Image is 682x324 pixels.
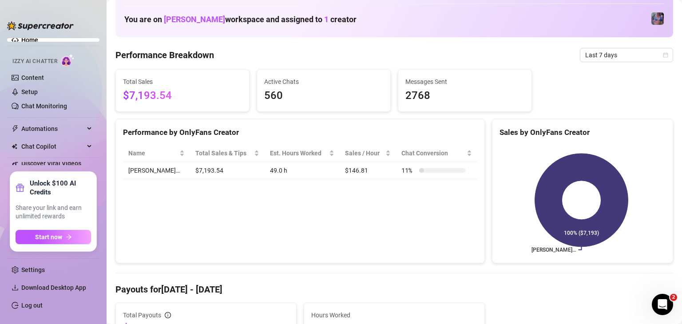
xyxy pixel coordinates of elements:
[21,88,38,95] a: Setup
[123,77,242,87] span: Total Sales
[663,52,668,58] span: calendar
[265,162,340,179] td: 49.0 h
[21,302,43,309] a: Log out
[123,145,190,162] th: Name
[340,162,397,179] td: $146.81
[340,145,397,162] th: Sales / Hour
[401,148,465,158] span: Chat Conversion
[123,126,477,138] div: Performance by OnlyFans Creator
[21,36,38,43] a: Home
[164,15,225,24] span: [PERSON_NAME]
[311,310,477,320] span: Hours Worked
[345,148,384,158] span: Sales / Hour
[123,87,242,104] span: $7,193.54
[264,87,383,104] span: 560
[12,57,57,66] span: Izzy AI Chatter
[195,148,252,158] span: Total Sales & Tips
[12,143,17,150] img: Chat Copilot
[16,183,24,192] span: gift
[115,283,673,296] h4: Payouts for [DATE] - [DATE]
[21,139,84,154] span: Chat Copilot
[128,148,178,158] span: Name
[165,312,171,318] span: info-circle
[531,247,576,253] text: [PERSON_NAME]…
[61,54,75,67] img: AI Chatter
[670,294,677,301] span: 2
[585,48,668,62] span: Last 7 days
[405,77,524,87] span: Messages Sent
[21,122,84,136] span: Automations
[190,145,265,162] th: Total Sales & Tips
[115,49,214,61] h4: Performance Breakdown
[16,204,91,221] span: Share your link and earn unlimited rewards
[7,21,74,30] img: logo-BBDzfeDw.svg
[35,233,62,241] span: Start now
[396,145,477,162] th: Chat Conversion
[190,162,265,179] td: $7,193.54
[123,162,190,179] td: [PERSON_NAME]…
[66,234,72,240] span: arrow-right
[270,148,327,158] div: Est. Hours Worked
[324,15,329,24] span: 1
[21,74,44,81] a: Content
[401,166,416,175] span: 11 %
[500,126,666,138] div: Sales by OnlyFans Creator
[21,103,67,110] a: Chat Monitoring
[21,284,86,291] span: Download Desktop App
[12,125,19,132] span: thunderbolt
[264,77,383,87] span: Active Chats
[12,284,19,291] span: download
[651,12,664,25] img: Jaylie
[30,179,91,197] strong: Unlock $100 AI Credits
[123,310,161,320] span: Total Payouts
[652,294,673,315] iframe: Intercom live chat
[21,266,45,273] a: Settings
[21,160,81,167] a: Discover Viral Videos
[16,230,91,244] button: Start nowarrow-right
[124,15,357,24] h1: You are on workspace and assigned to creator
[405,87,524,104] span: 2768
